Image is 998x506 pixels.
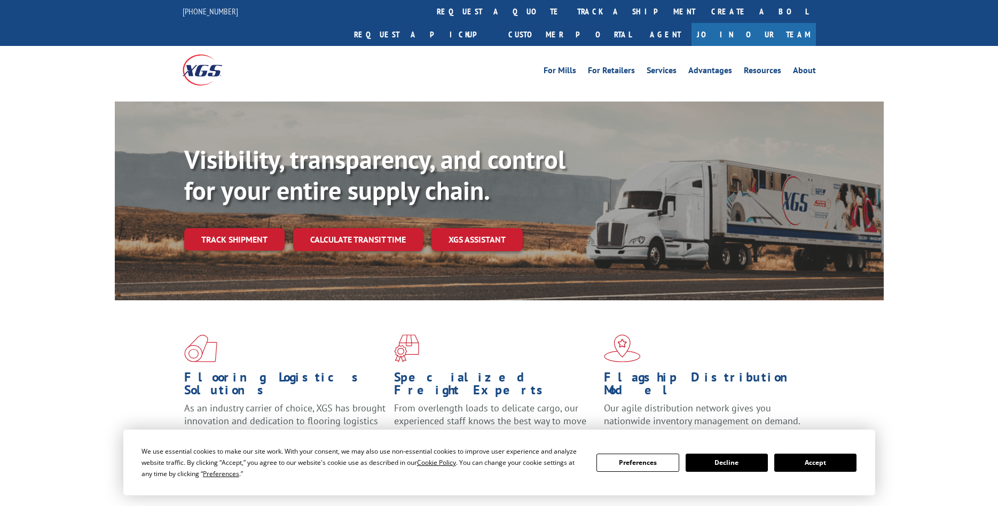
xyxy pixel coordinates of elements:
a: Resources [744,66,781,78]
div: We use essential cookies to make our site work. With your consent, we may also use non-essential ... [142,446,584,479]
button: Decline [686,454,768,472]
a: Join Our Team [691,23,816,46]
span: Preferences [203,469,239,478]
span: Cookie Policy [417,458,456,467]
a: Request a pickup [346,23,500,46]
a: Advantages [688,66,732,78]
button: Accept [774,454,856,472]
a: For Mills [544,66,576,78]
a: Track shipment [184,228,285,251]
a: [PHONE_NUMBER] [183,6,238,17]
h1: Flagship Distribution Model [604,371,806,402]
a: About [793,66,816,78]
a: Services [647,66,677,78]
h1: Specialized Freight Experts [394,371,596,402]
b: Visibility, transparency, and control for your entire supply chain. [184,143,565,207]
a: XGS ASSISTANT [431,228,523,251]
img: xgs-icon-flagship-distribution-model-red [604,334,641,362]
span: As an industry carrier of choice, XGS has brought innovation and dedication to flooring logistics... [184,402,386,440]
button: Preferences [596,454,679,472]
h1: Flooring Logistics Solutions [184,371,386,402]
a: Calculate transit time [293,228,423,251]
span: Our agile distribution network gives you nationwide inventory management on demand. [604,402,800,427]
a: Customer Portal [500,23,639,46]
div: Cookie Consent Prompt [123,430,875,495]
a: For Retailers [588,66,635,78]
p: From overlength loads to delicate cargo, our experienced staff knows the best way to move your fr... [394,402,596,449]
img: xgs-icon-focused-on-flooring-red [394,334,419,362]
img: xgs-icon-total-supply-chain-intelligence-red [184,334,217,362]
a: Agent [639,23,691,46]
